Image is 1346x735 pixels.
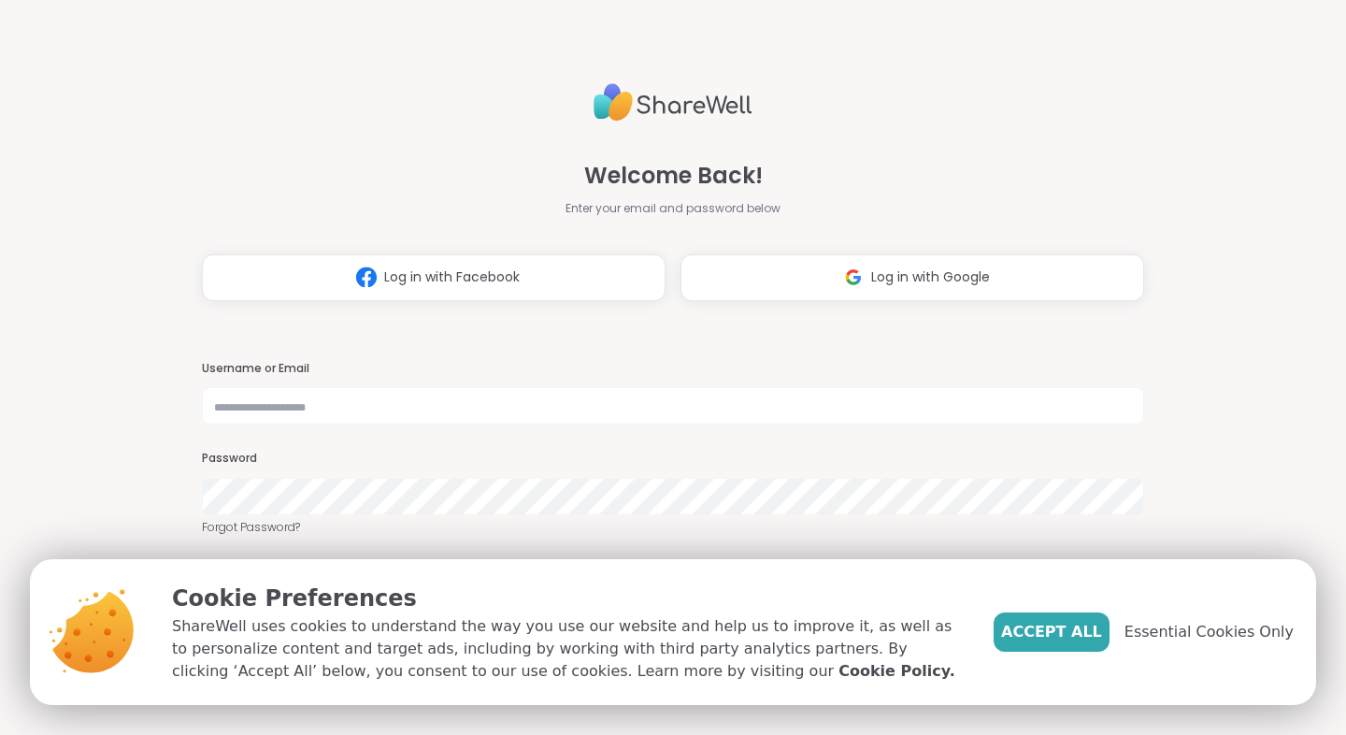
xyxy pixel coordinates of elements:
h3: Username or Email [202,361,1144,377]
button: Log in with Facebook [202,254,666,301]
span: Log in with Facebook [384,267,520,287]
a: Forgot Password? [202,519,1144,536]
p: ShareWell uses cookies to understand the way you use our website and help us to improve it, as we... [172,615,964,683]
span: Log in with Google [871,267,990,287]
span: Essential Cookies Only [1124,621,1294,643]
img: ShareWell Logomark [836,260,871,295]
button: Accept All [994,612,1110,652]
p: Cookie Preferences [172,582,964,615]
img: ShareWell Logomark [349,260,384,295]
span: Enter your email and password below [566,200,780,217]
a: Cookie Policy. [838,660,954,683]
h3: Password [202,451,1144,467]
span: Accept All [1001,621,1102,643]
img: ShareWell Logo [594,76,752,129]
button: Log in with Google [680,254,1144,301]
span: Welcome Back! [584,159,763,193]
